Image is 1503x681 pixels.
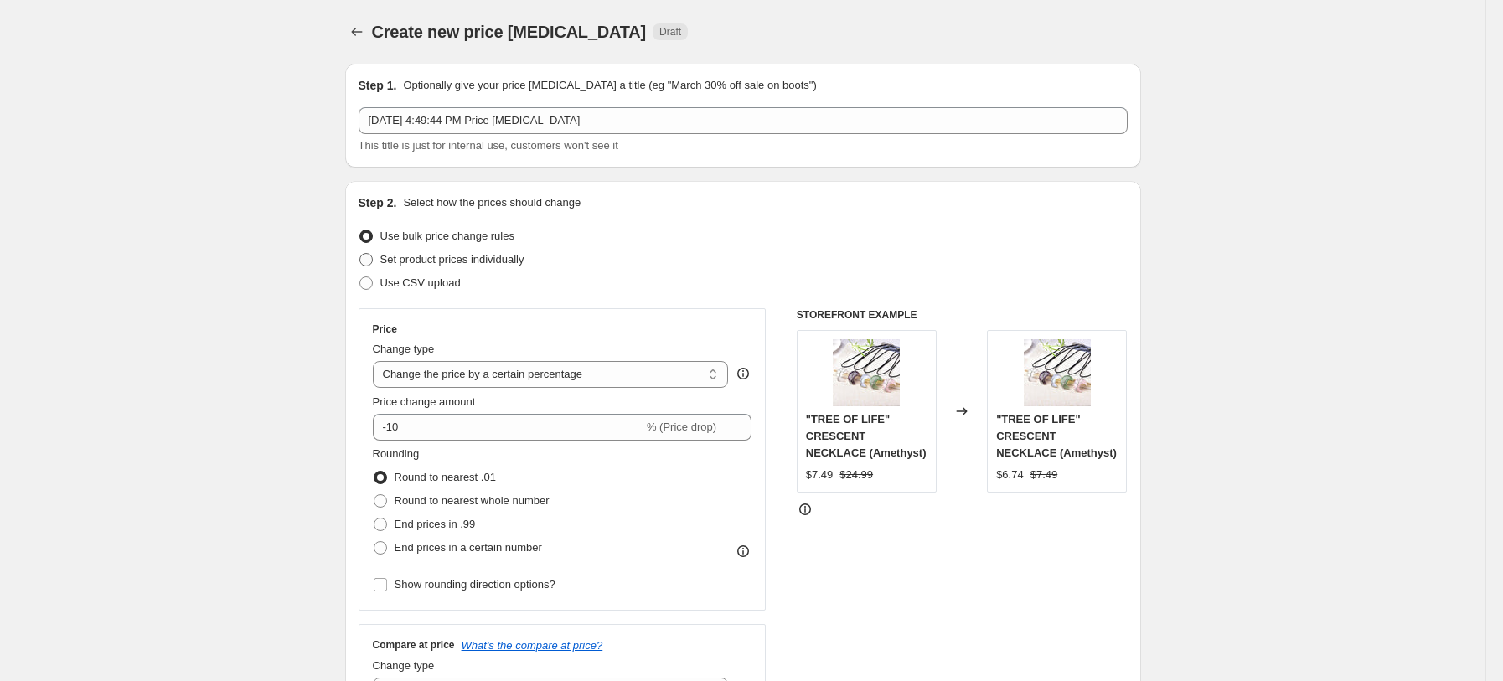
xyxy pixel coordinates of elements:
[395,518,476,530] span: End prices in .99
[373,395,476,408] span: Price change amount
[806,413,927,459] span: "TREE OF LIFE" CRESCENT NECKLACE (Amethyst)
[996,467,1024,483] div: $6.74
[373,322,397,336] h3: Price
[403,194,581,211] p: Select how the prices should change
[380,253,524,266] span: Set product prices individually
[839,467,873,483] strike: $24.99
[403,77,816,94] p: Optionally give your price [MEDICAL_DATA] a title (eg "March 30% off sale on boots")
[1024,339,1091,406] img: product-image-1527200860_1080x_699e67f4-8337-420a-ac56-c22ff5889f84_80x.jpg
[395,494,550,507] span: Round to nearest whole number
[395,578,555,591] span: Show rounding direction options?
[359,194,397,211] h2: Step 2.
[647,420,716,433] span: % (Price drop)
[359,139,618,152] span: This title is just for internal use, customers won't see it
[359,77,397,94] h2: Step 1.
[833,339,900,406] img: product-image-1527200860_1080x_699e67f4-8337-420a-ac56-c22ff5889f84_80x.jpg
[996,413,1117,459] span: "TREE OF LIFE" CRESCENT NECKLACE (Amethyst)
[1030,467,1058,483] strike: $7.49
[359,107,1128,134] input: 30% off holiday sale
[735,365,751,382] div: help
[659,25,681,39] span: Draft
[373,414,643,441] input: -15
[373,659,435,672] span: Change type
[380,230,514,242] span: Use bulk price change rules
[395,471,496,483] span: Round to nearest .01
[372,23,647,41] span: Create new price [MEDICAL_DATA]
[806,467,834,483] div: $7.49
[380,276,461,289] span: Use CSV upload
[345,20,369,44] button: Price change jobs
[373,638,455,652] h3: Compare at price
[373,447,420,460] span: Rounding
[373,343,435,355] span: Change type
[462,639,603,652] button: What's the compare at price?
[797,308,1128,322] h6: STOREFRONT EXAMPLE
[395,541,542,554] span: End prices in a certain number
